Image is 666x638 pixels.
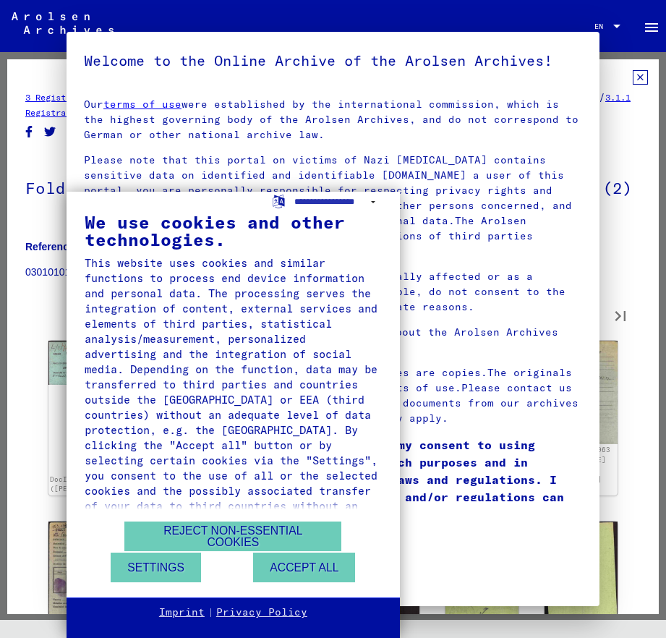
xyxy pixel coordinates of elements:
[124,522,341,551] button: Reject non-essential cookies
[85,213,382,248] div: We use cookies and other technologies.
[159,605,205,620] a: Imprint
[85,255,382,529] div: This website uses cookies and similar functions to process end device information and personal da...
[111,553,201,582] button: Settings
[216,605,307,620] a: Privacy Policy
[253,553,355,582] button: Accept all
